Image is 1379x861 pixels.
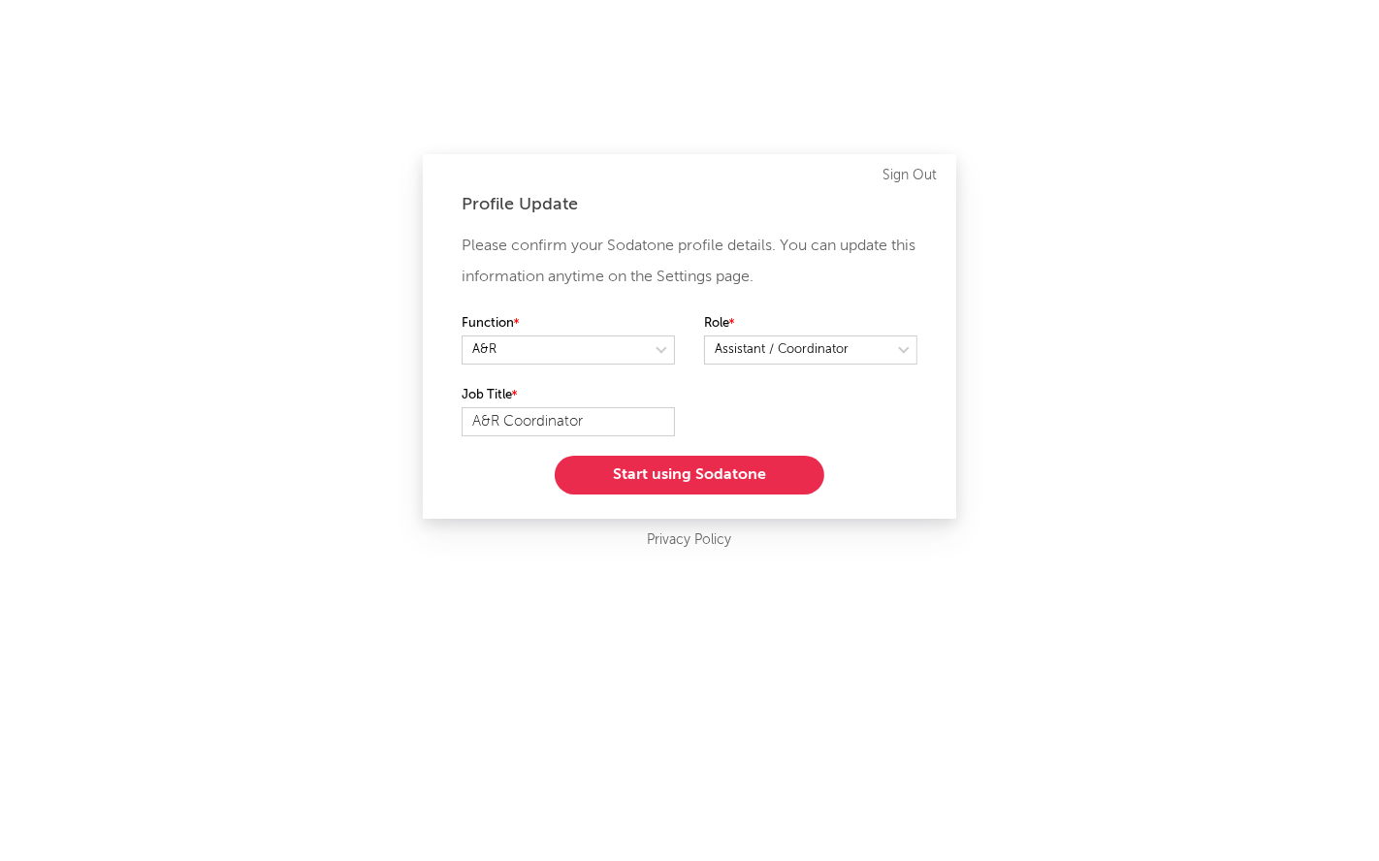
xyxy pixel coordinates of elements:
[648,528,732,553] a: Privacy Policy
[882,164,937,187] a: Sign Out
[462,231,917,293] p: Please confirm your Sodatone profile details. You can update this information anytime on the Sett...
[462,193,917,216] div: Profile Update
[462,312,675,335] label: Function
[555,456,824,494] button: Start using Sodatone
[704,312,917,335] label: Role
[462,384,675,407] label: Job Title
